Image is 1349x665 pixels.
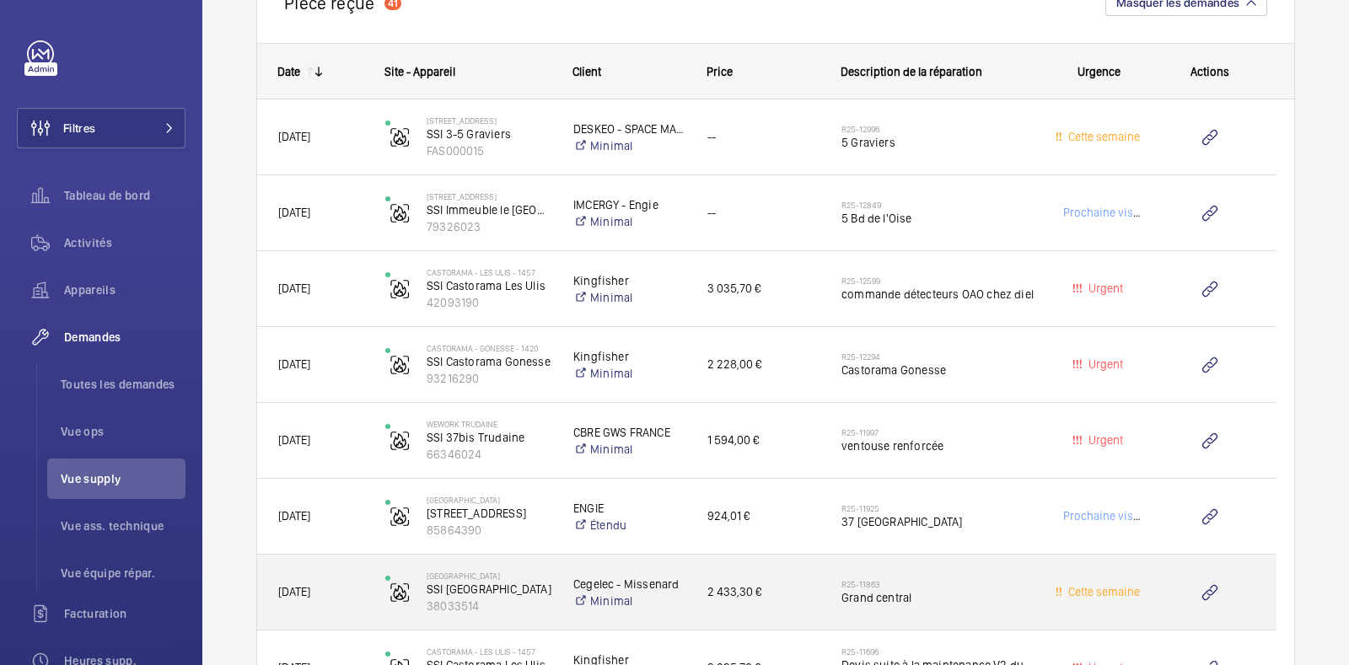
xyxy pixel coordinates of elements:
span: -- [707,127,820,147]
span: [DATE] [278,509,310,523]
h2: R25-12599 [841,276,1035,286]
p: Castorama - LES ULIS - 1457 [427,646,551,657]
span: Vue supply [61,470,185,487]
div: Date [277,65,300,78]
span: 2 228,00 € [707,355,820,374]
p: Kingfisher [573,348,685,365]
span: Description de la réparation [841,65,982,78]
p: Castorama - LES ULIS - 1457 [427,267,551,277]
span: Actions [1190,65,1229,78]
p: 85864390 [427,522,551,539]
p: DESKEO - SPACE MANAGEMENT [573,121,685,137]
span: 2 433,30 € [707,582,820,602]
span: Cette semaine [1065,130,1140,143]
p: [STREET_ADDRESS] [427,505,551,522]
span: Vue ass. technique [61,518,185,534]
p: SSI 3-5 Graviers [427,126,551,142]
p: CBRE GWS FRANCE [573,424,685,441]
span: Appareils [64,282,185,298]
p: Kingfisher [573,272,685,289]
span: Prochaine visite [1060,206,1146,219]
span: [DATE] [278,130,310,143]
p: SSI Castorama Gonesse [427,353,551,370]
p: 79326023 [427,218,551,235]
span: [DATE] [278,433,310,447]
span: -- [707,203,820,223]
p: 42093190 [427,294,551,311]
a: Minimal [573,213,685,230]
span: Castorama Gonesse [841,362,1035,378]
span: Vue équipe répar. [61,565,185,582]
span: Tableau de bord [64,187,185,204]
p: ENGIE [573,500,685,517]
p: [GEOGRAPHIC_DATA] [427,571,551,581]
span: Facturation [64,605,185,622]
img: fire_alarm.svg [390,582,410,603]
span: Urgent [1085,433,1123,447]
span: Filtres [63,120,95,137]
span: Urgent [1085,357,1123,371]
h2: R25-12294 [841,351,1035,362]
span: Urgence [1078,65,1121,78]
span: [DATE] [278,357,310,371]
span: Price [707,65,733,78]
p: [STREET_ADDRESS] [427,115,551,126]
span: 5 Graviers [841,134,1035,151]
p: 93216290 [427,370,551,387]
h2: R25-11863 [841,579,1035,589]
p: Castorama - GONESSE - 1420 [427,343,551,353]
p: SSI [GEOGRAPHIC_DATA] [427,581,551,598]
img: fire_alarm.svg [390,279,410,299]
span: 1 594,00 € [707,431,820,450]
button: Filtres [17,108,185,148]
img: fire_alarm.svg [390,355,410,375]
span: Grand central [841,589,1035,606]
img: fire_alarm.svg [390,127,410,147]
p: Cegelec - Missenard [573,576,685,593]
span: Demandes [64,329,185,346]
span: Site - Appareil [384,65,455,78]
a: Étendu [573,517,685,534]
a: Minimal [573,441,685,458]
h2: R25-12996 [841,124,1035,134]
span: ventouse renforcée [841,437,1035,454]
p: IMCERGY - Engie [573,196,685,213]
span: Toutes les demandes [61,376,185,393]
a: Minimal [573,593,685,609]
img: fire_alarm.svg [390,507,410,527]
p: [STREET_ADDRESS] [427,191,551,201]
span: [DATE] [278,206,310,219]
span: 37 [GEOGRAPHIC_DATA] [841,513,1035,530]
span: [DATE] [278,282,310,295]
span: Vue ops [61,423,185,440]
a: Minimal [573,289,685,306]
a: Minimal [573,137,685,154]
img: fire_alarm.svg [390,203,410,223]
span: Urgent [1085,282,1123,295]
span: Client [572,65,601,78]
span: [DATE] [278,585,310,598]
p: 66346024 [427,446,551,463]
a: Minimal [573,365,685,382]
p: WeWork Trudaine [427,419,551,429]
span: commande détecteurs OAO chez diel [841,286,1035,303]
p: FAS000015 [427,142,551,159]
span: 3 035,70 € [707,279,820,298]
h2: R25-12849 [841,200,1035,210]
h2: R25-11997 [841,427,1035,437]
h2: R25-11696 [841,646,1035,657]
p: [GEOGRAPHIC_DATA] [427,495,551,505]
span: Activités [64,234,185,251]
p: 38033514 [427,598,551,614]
p: SSI Immeuble le [GEOGRAPHIC_DATA] [427,201,551,218]
p: SSI 37bis Trudaine [427,429,551,446]
span: 5 Bd de l'Oise [841,210,1035,227]
p: SSI Castorama Les Ulis [427,277,551,294]
h2: R25-11925 [841,503,1035,513]
span: Prochaine visite [1060,509,1146,523]
img: fire_alarm.svg [390,431,410,451]
span: 924,01 € [707,507,820,526]
span: Cette semaine [1065,585,1140,598]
